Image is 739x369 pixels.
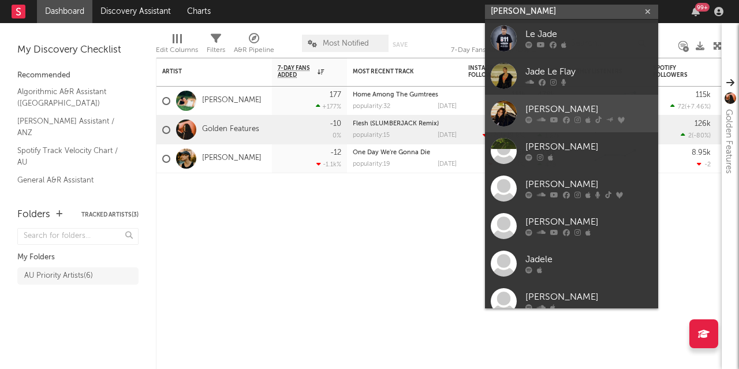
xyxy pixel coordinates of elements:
[202,154,262,163] a: [PERSON_NAME]
[525,65,652,79] div: Jade Le Flay
[353,92,438,98] a: Home Among The Gumtrees
[156,43,198,57] div: Edit Columns
[234,43,274,57] div: A&R Pipeline
[323,40,369,47] span: Most Notified
[353,92,457,98] div: Home Among The Gumtrees
[438,161,457,167] div: [DATE]
[330,120,341,128] div: -10
[483,132,526,139] div: ( )
[17,267,139,285] a: AU Priority Artists(6)
[207,43,225,57] div: Filters
[24,269,93,283] div: AU Priority Artists ( 6 )
[17,115,127,139] a: [PERSON_NAME] Assistant / ANZ
[695,120,711,128] div: 126k
[525,140,652,154] div: [PERSON_NAME]
[525,103,652,117] div: [PERSON_NAME]
[17,85,127,109] a: Algorithmic A&R Assistant ([GEOGRAPHIC_DATA])
[485,57,658,95] a: Jade Le Flay
[353,132,390,139] div: popularity: 15
[17,144,127,168] a: Spotify Track Velocity Chart / AU
[722,109,736,174] div: Golden Features
[681,132,711,139] div: ( )
[202,125,259,135] a: Golden Features
[17,208,50,222] div: Folders
[162,68,249,75] div: Artist
[485,95,658,132] a: [PERSON_NAME]
[485,282,658,320] a: [PERSON_NAME]
[525,290,652,304] div: [PERSON_NAME]
[207,29,225,62] div: Filters
[653,65,693,79] div: Spotify Followers
[438,132,457,139] div: [DATE]
[525,215,652,229] div: [PERSON_NAME]
[17,174,127,197] a: General A&R Assistant ([GEOGRAPHIC_DATA])
[525,253,652,267] div: Jadele
[316,161,341,168] div: -1.1k %
[468,65,509,79] div: Instagram Followers
[485,245,658,282] a: Jadele
[353,68,439,75] div: Most Recent Track
[353,150,430,156] a: One Day We're Gonna Die
[353,150,457,156] div: One Day We're Gonna Die
[696,91,711,99] div: 115k
[485,207,658,245] a: [PERSON_NAME]
[353,121,439,127] a: Flesh (SLUMBERJACK Remix)
[485,132,658,170] a: [PERSON_NAME]
[692,7,700,16] button: 99+
[704,162,711,168] span: -2
[156,29,198,62] div: Edit Columns
[393,42,408,48] button: Save
[81,212,139,218] button: Tracked Artists(3)
[17,228,139,245] input: Search for folders...
[451,29,538,62] div: 7-Day Fans Added (7-Day Fans Added)
[451,43,538,57] div: 7-Day Fans Added (7-Day Fans Added)
[202,96,262,106] a: [PERSON_NAME]
[670,103,711,110] div: ( )
[485,5,658,19] input: Search for artists
[333,133,341,139] div: 0 %
[278,65,315,79] span: 7-Day Fans Added
[234,29,274,62] div: A&R Pipeline
[330,91,341,99] div: 177
[692,149,711,156] div: 8.95k
[688,133,692,139] span: 2
[485,20,658,57] a: Le Jade
[693,133,709,139] span: -80 %
[525,28,652,42] div: Le Jade
[17,69,139,83] div: Recommended
[485,170,658,207] a: [PERSON_NAME]
[353,161,390,167] div: popularity: 19
[353,103,390,110] div: popularity: 32
[525,178,652,192] div: [PERSON_NAME]
[678,104,685,110] span: 72
[695,3,710,12] div: 99 +
[330,149,341,156] div: -12
[353,121,457,127] div: Flesh (SLUMBERJACK Remix)
[17,251,139,264] div: My Folders
[316,103,341,110] div: +177 %
[438,103,457,110] div: [DATE]
[17,43,139,57] div: My Discovery Checklist
[686,104,709,110] span: +7.46 %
